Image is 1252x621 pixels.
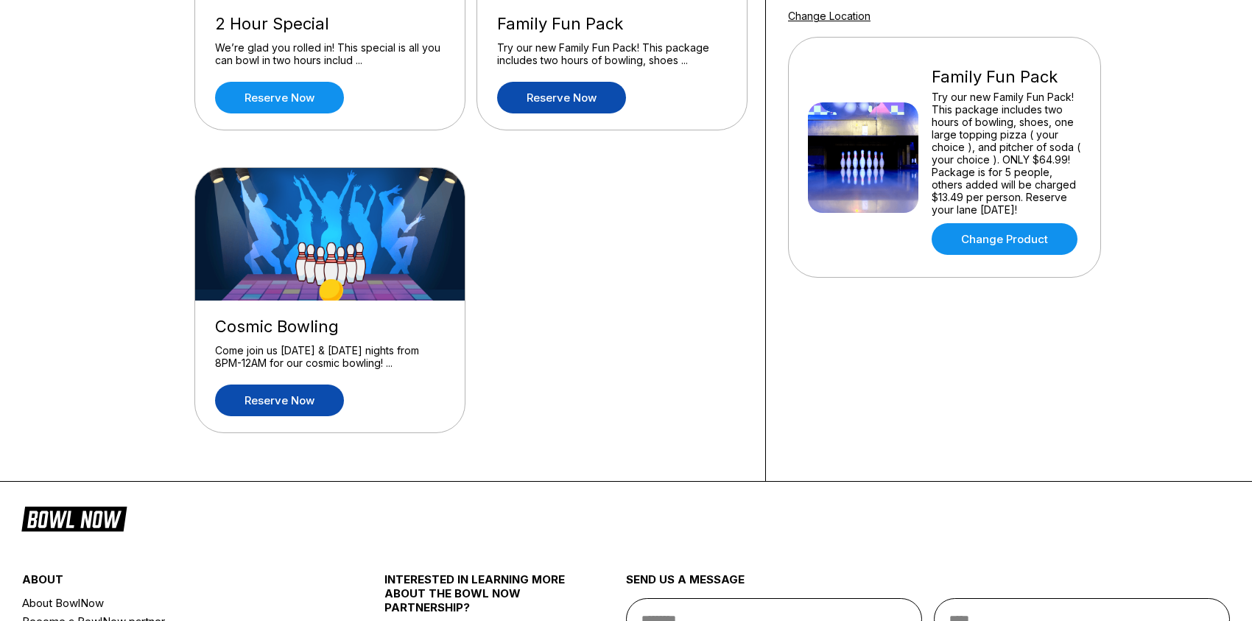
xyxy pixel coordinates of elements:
[808,102,918,213] img: Family Fun Pack
[215,14,445,34] div: 2 Hour Special
[195,168,466,301] img: Cosmic Bowling
[215,385,344,416] a: Reserve now
[22,572,324,594] div: about
[497,82,626,113] a: Reserve now
[626,572,1230,598] div: send us a message
[215,317,445,337] div: Cosmic Bowling
[932,67,1081,87] div: Family Fun Pack
[497,41,727,67] div: Try our new Family Fun Pack! This package includes two hours of bowling, shoes ...
[22,594,324,612] a: About BowlNow
[215,344,445,370] div: Come join us [DATE] & [DATE] nights from 8PM-12AM for our cosmic bowling! ...
[497,14,727,34] div: Family Fun Pack
[932,91,1081,216] div: Try our new Family Fun Pack! This package includes two hours of bowling, shoes, one large topping...
[788,10,871,22] a: Change Location
[932,223,1077,255] a: Change Product
[215,41,445,67] div: We’re glad you rolled in! This special is all you can bowl in two hours includ ...
[215,82,344,113] a: Reserve now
